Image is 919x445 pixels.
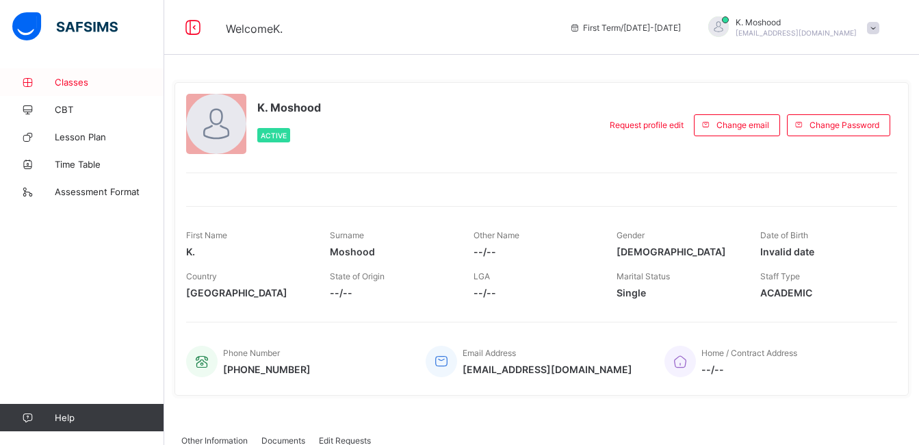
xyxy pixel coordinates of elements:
span: Phone Number [223,348,280,358]
span: State of Origin [330,271,385,281]
span: session/term information [569,23,681,33]
span: Classes [55,77,164,88]
span: Other Name [474,230,519,240]
span: [PHONE_NUMBER] [223,364,311,375]
span: Lesson Plan [55,131,164,142]
span: --/-- [474,246,597,257]
span: K. Moshood [257,101,321,114]
span: Country [186,271,217,281]
span: Change Password [810,120,879,130]
span: Invalid date [760,246,883,257]
span: Surname [330,230,364,240]
div: K.Moshood [695,16,886,39]
span: --/-- [330,287,453,298]
span: Single [617,287,740,298]
span: Active [261,131,287,140]
span: Moshood [330,246,453,257]
span: --/-- [474,287,597,298]
span: Assessment Format [55,186,164,197]
span: Staff Type [760,271,800,281]
img: safsims [12,12,118,41]
span: Email Address [463,348,516,358]
span: K. [186,246,309,257]
span: Marital Status [617,271,670,281]
span: [EMAIL_ADDRESS][DOMAIN_NAME] [463,364,632,375]
span: Change email [716,120,769,130]
span: Time Table [55,159,164,170]
span: [GEOGRAPHIC_DATA] [186,287,309,298]
span: --/-- [701,364,797,375]
span: Gender [617,230,645,240]
span: Help [55,412,164,423]
span: Home / Contract Address [701,348,797,358]
span: Date of Birth [760,230,808,240]
span: ACADEMIC [760,287,883,298]
span: K. Moshood [736,17,857,27]
span: Request profile edit [610,120,684,130]
span: LGA [474,271,490,281]
span: Welcome K. [226,22,283,36]
span: First Name [186,230,227,240]
span: CBT [55,104,164,115]
span: [EMAIL_ADDRESS][DOMAIN_NAME] [736,29,857,37]
span: [DEMOGRAPHIC_DATA] [617,246,740,257]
